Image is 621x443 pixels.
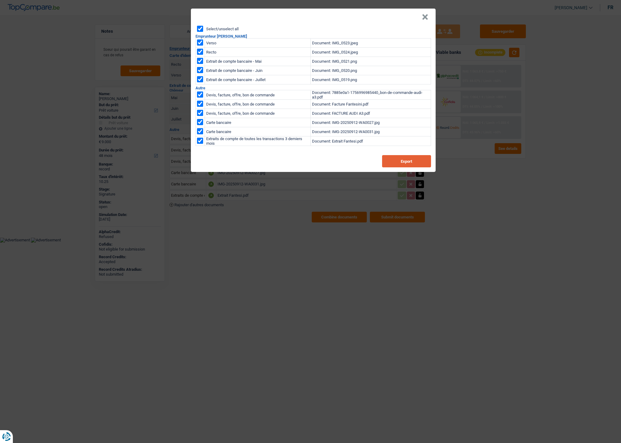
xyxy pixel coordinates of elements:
[205,39,310,48] td: Verso
[205,127,310,136] td: Carte bancaire
[310,136,431,146] td: Document: Extrait Fantesi.pdf
[205,90,310,100] td: Devis, facture, offre, bon de commande
[195,34,431,38] h2: Emprunteur [PERSON_NAME]
[310,100,431,109] td: Document: Facture Fantesini.pdf
[206,27,239,31] label: Select/unselect all
[310,66,431,75] td: Document: IMG_0520.png
[205,57,310,66] td: Extrait de compte bancaire - Mai
[310,48,431,57] td: Document: IMG_0524.jpeg
[422,14,428,20] button: Close
[310,118,431,127] td: Document: IMG-20250912-WA0027.jpg
[205,136,310,146] td: Extraits de compte de toutes les transactions 3 derniers mois
[205,75,310,84] td: Extrait de compte bancaire - Juillet
[205,118,310,127] td: Carte bancaire
[205,48,310,57] td: Recto
[310,109,431,118] td: Document: FACTURE AUDI A3.pdf
[382,155,431,167] button: Export
[310,39,431,48] td: Document: IMG_0523.jpeg
[205,66,310,75] td: Extrait de compte bancaire - Juin
[205,100,310,109] td: Devis, facture, offre, bon de commande
[310,90,431,100] td: Document: 7885e0a1-1756996985440_bon-de-commande-audi-a3.pdf
[310,127,431,136] td: Document: IMG-20250912-WA0031.jpg
[310,75,431,84] td: Document: IMG_0519.png
[205,109,310,118] td: Devis, facture, offre, bon de commande
[310,57,431,66] td: Document: IMG_0521.png
[195,86,431,90] h2: Autre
